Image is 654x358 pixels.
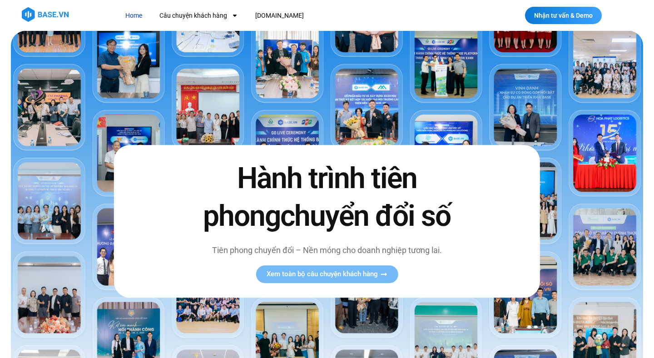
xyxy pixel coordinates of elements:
[534,12,593,19] span: Nhận tư vấn & Demo
[119,7,467,24] nav: Menu
[525,7,602,24] a: Nhận tư vấn & Demo
[256,265,398,283] a: Xem toàn bộ câu chuyện khách hàng
[184,244,470,256] p: Tiên phong chuyển đổi – Nền móng cho doanh nghiệp tương lai.
[184,159,470,235] h2: Hành trình tiên phong
[248,7,311,24] a: [DOMAIN_NAME]
[267,271,378,278] span: Xem toàn bộ câu chuyện khách hàng
[119,7,149,24] a: Home
[280,199,451,233] span: chuyển đổi số
[153,7,245,24] a: Câu chuyện khách hàng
